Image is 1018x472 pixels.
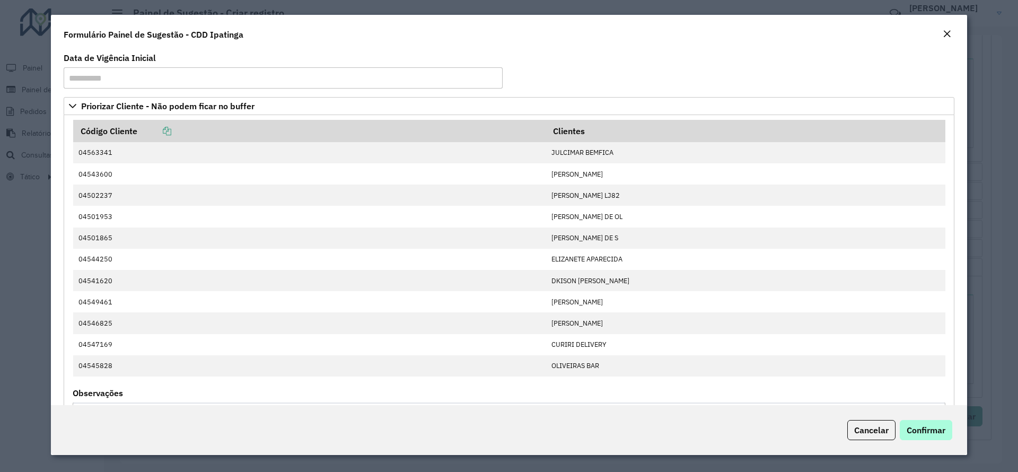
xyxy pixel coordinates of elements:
[546,142,945,163] td: JULCIMAR BEMFICA
[546,206,945,227] td: [PERSON_NAME] DE OL
[546,249,945,270] td: ELIZANETE APARECIDA
[73,355,546,377] td: 04545828
[546,185,945,206] td: [PERSON_NAME] LJ82
[943,30,951,38] em: Fechar
[546,312,945,334] td: [PERSON_NAME]
[73,185,546,206] td: 04502237
[940,28,954,41] button: Close
[73,163,546,185] td: 04543600
[546,163,945,185] td: [PERSON_NAME]
[546,334,945,355] td: CURIRI DELIVERY
[64,97,954,115] a: Priorizar Cliente - Não podem ficar no buffer
[137,126,171,136] a: Copiar
[73,334,546,355] td: 04547169
[546,291,945,312] td: [PERSON_NAME]
[73,291,546,312] td: 04549461
[907,425,945,435] span: Confirmar
[546,228,945,249] td: [PERSON_NAME] DE S
[73,387,123,399] label: Observações
[64,28,243,41] h4: Formulário Painel de Sugestão - CDD Ipatinga
[73,312,546,334] td: 04546825
[73,206,546,227] td: 04501953
[546,270,945,291] td: DKISON [PERSON_NAME]
[64,51,156,64] label: Data de Vigência Inicial
[73,228,546,249] td: 04501865
[847,420,896,440] button: Cancelar
[73,270,546,291] td: 04541620
[81,102,254,110] span: Priorizar Cliente - Não podem ficar no buffer
[73,142,546,163] td: 04563341
[546,120,945,142] th: Clientes
[854,425,889,435] span: Cancelar
[900,420,952,440] button: Confirmar
[73,249,546,270] td: 04544250
[73,120,546,142] th: Código Cliente
[546,355,945,377] td: OLIVEIRAS BAR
